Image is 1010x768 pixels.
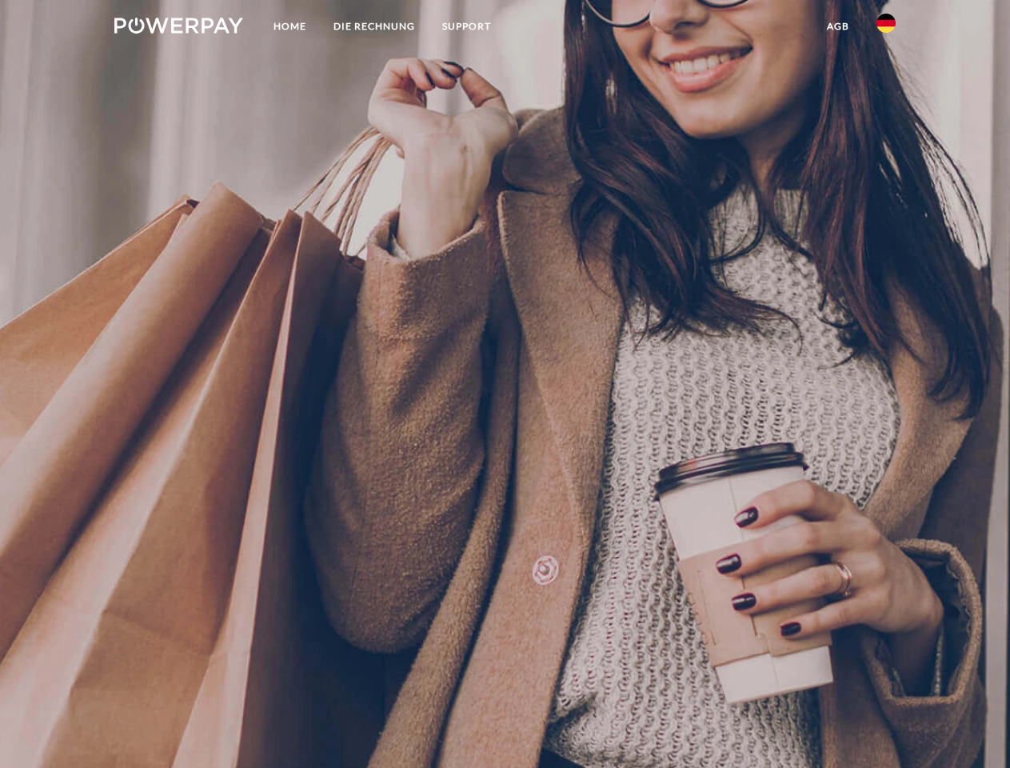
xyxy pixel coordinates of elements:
[114,18,243,34] img: logo-powerpay-white.svg
[320,12,429,41] a: DIE RECHNUNG
[429,12,505,41] a: SUPPORT
[876,14,896,33] img: de
[260,12,320,41] a: Home
[813,12,863,41] a: agb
